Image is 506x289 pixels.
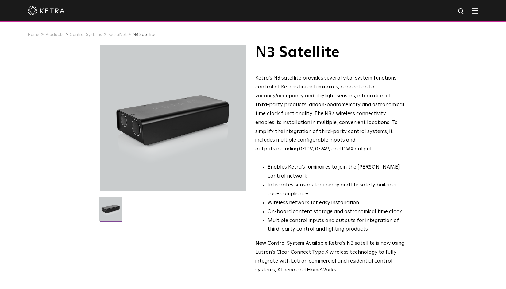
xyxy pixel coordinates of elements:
a: Control Systems [70,33,102,37]
li: Multiple control inputs and outputs for integration of third-party control and lighting products [268,217,405,234]
a: Products [45,33,64,37]
img: Hamburger%20Nav.svg [472,8,478,14]
a: KetraNet [108,33,126,37]
a: N3 Satellite [133,33,155,37]
li: Enables Ketra’s luminaires to join the [PERSON_NAME] control network [268,163,405,181]
li: On-board content storage and astronomical time clock [268,208,405,217]
g: on-board [318,102,341,107]
g: including: [276,146,299,152]
li: Wireless network for easy installation [268,199,405,208]
li: Integrates sensors for energy and life safety building code compliance [268,181,405,199]
img: N3-Controller-2021-Web-Square [99,197,122,225]
a: Home [28,33,39,37]
strong: New Control System Available: [255,241,329,246]
img: ketra-logo-2019-white [28,6,64,15]
h1: N3 Satellite [255,45,405,60]
img: search icon [458,8,465,15]
p: Ketra’s N3 satellite is now using Lutron’s Clear Connect Type X wireless technology to fully inte... [255,239,405,275]
p: Ketra’s N3 satellite provides several vital system functions: control of Ketra's linear luminaire... [255,74,405,154]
